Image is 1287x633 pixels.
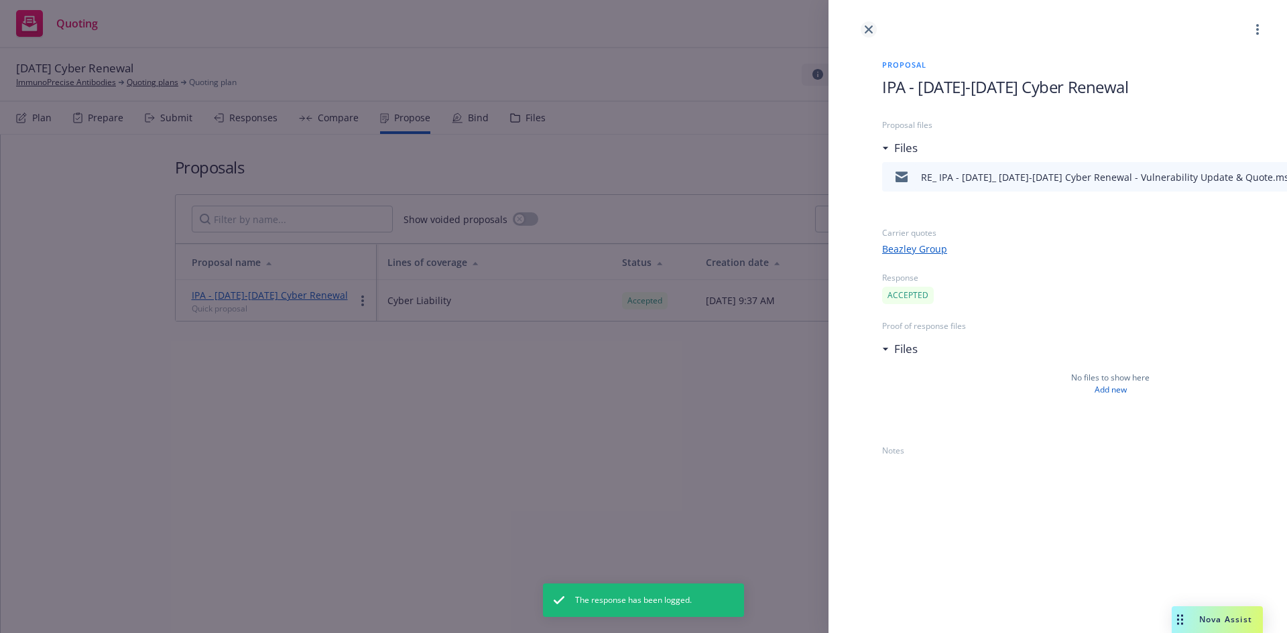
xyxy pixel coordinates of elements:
a: close [861,21,877,38]
div: Files [882,340,918,358]
button: Nova Assist [1172,606,1263,633]
a: more [1249,21,1266,38]
span: ACCEPTED [887,289,928,301]
div: Files [882,139,918,157]
a: Add new [1095,384,1127,396]
h3: Files [894,340,918,358]
h3: Files [894,139,918,157]
div: Drag to move [1172,606,1188,633]
span: No files to show here [1071,372,1150,384]
span: Nova Assist [1199,614,1252,625]
h1: IPA - [DATE]-[DATE] Cyber Renewal [882,76,1233,98]
span: The response has been logged. [575,594,692,606]
span: Proposal [882,59,1233,70]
